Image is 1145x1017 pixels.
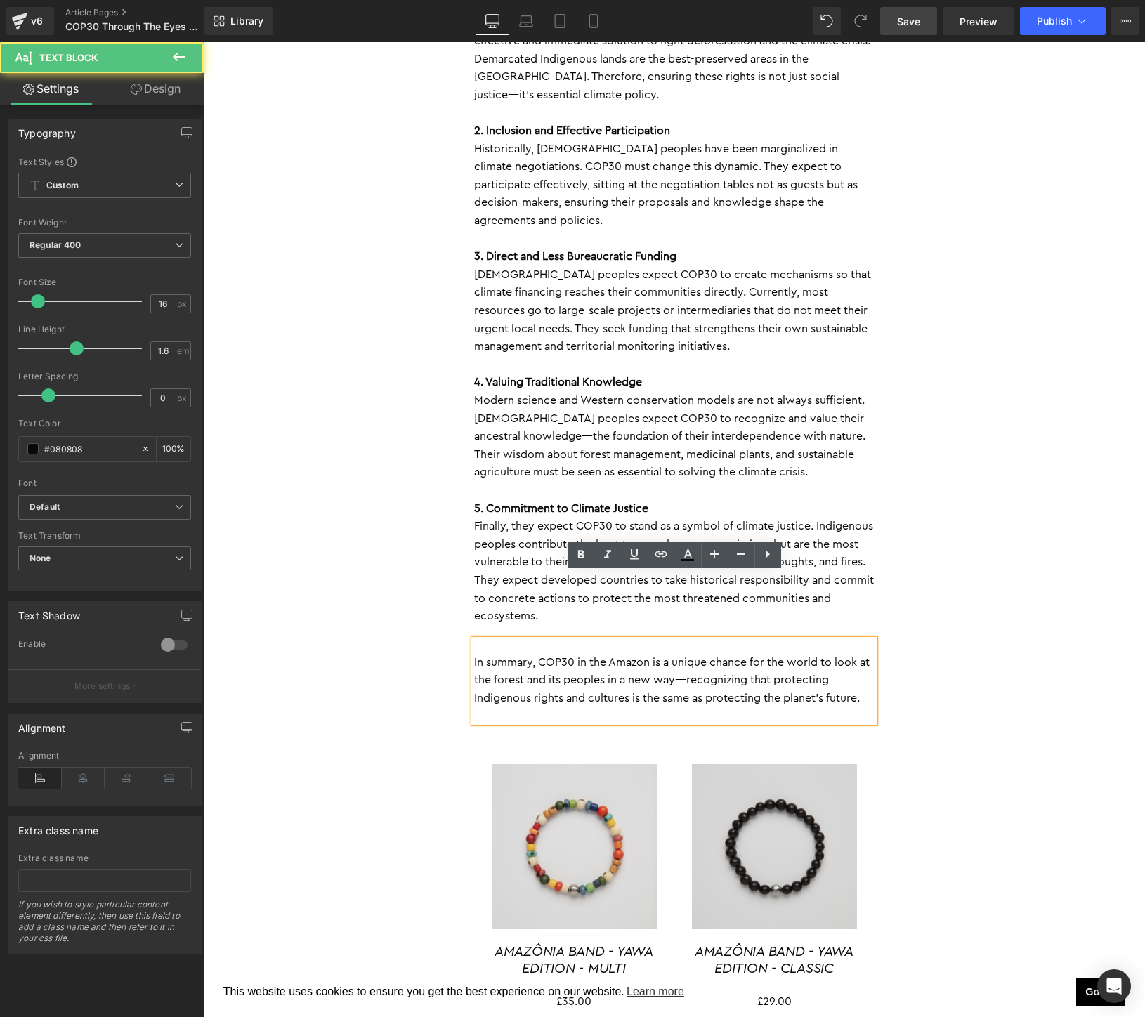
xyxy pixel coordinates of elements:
a: Tablet [543,7,577,35]
div: Text Color [18,419,191,428]
span: Library [230,15,263,27]
div: Line Height [18,324,191,334]
span: Preview [960,14,997,29]
a: Design [105,73,207,105]
span: Text Block [39,52,98,63]
a: AMAZÔNIA BAND - YAWA EDITION - CLASSIC [489,901,654,935]
img: AMAZÔNIA BAND - YAWA EDITION - CLASSIC [489,722,654,887]
div: Letter Spacing [18,372,191,381]
div: Alignment [18,751,191,761]
p: [DEMOGRAPHIC_DATA] peoples expect COP30 to create mechanisms so that climate financing reaches th... [271,224,672,314]
span: Publish [1037,15,1072,27]
strong: 3. Direct and Less Bureaucratic Funding [271,209,473,220]
div: v6 [28,12,46,30]
button: Redo [846,7,875,35]
span: £29.00 [554,950,589,969]
a: Desktop [476,7,509,35]
input: Color [44,441,134,457]
b: None [30,553,51,563]
div: Font Weight [18,218,191,228]
span: COP30 Through The Eyes Of Indigenous Peoples [65,21,200,32]
div: Typography [18,119,76,139]
div: Open Intercom Messenger [1097,969,1131,1003]
strong: 2. Inclusion and Effective Participation [271,83,467,94]
div: Text Styles [18,156,191,167]
div: Extra class name [18,817,98,836]
b: Regular 400 [30,240,81,250]
div: Text Transform [18,531,191,541]
p: More settings [74,680,131,693]
div: If you wish to style particular content element differently, then use this field to add a class n... [18,899,191,953]
p: Finally, they expect COP30 to stand as a symbol of climate justice. Indigenous peoples contribute... [271,475,672,584]
p: Modern science and Western conservation models are not always sufficient. [DEMOGRAPHIC_DATA] peop... [271,350,672,440]
div: Enable [18,638,147,653]
a: Mobile [577,7,610,35]
p: In summary, COP30 in the Amazon is a unique chance for the world to look at the forest and its pe... [271,612,672,666]
span: £35.00 [353,950,388,969]
p: Historically, [DEMOGRAPHIC_DATA] peoples have been marginalized in climate negotiations. COP30 mu... [271,98,672,188]
a: AMAZÔNIA BAND - YAWA EDITION - MULTI [289,901,454,935]
a: Preview [943,7,1014,35]
button: Undo [813,7,841,35]
strong: 5. Commitment to Climate Justice [271,461,445,472]
button: Publish [1020,7,1106,35]
i: Default [30,501,60,513]
span: px [177,393,189,402]
span: em [177,346,189,355]
a: Article Pages [65,7,227,18]
button: More [1111,7,1139,35]
div: Font [18,478,191,488]
div: Alignment [18,714,66,734]
b: Custom [46,180,79,192]
span: px [177,299,189,308]
a: Laptop [509,7,543,35]
a: v6 [6,7,54,35]
span: Save [897,14,920,29]
strong: 4. Valuing Traditional Knowledge [271,334,439,346]
button: More settings [8,669,201,702]
div: Font Size [18,277,191,287]
div: % [157,437,190,461]
a: New Library [204,7,273,35]
img: AMAZÔNIA BAND - YAWA EDITION - MULTI [289,722,454,887]
div: Text Shadow [18,602,80,622]
div: Extra class name [18,853,191,863]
